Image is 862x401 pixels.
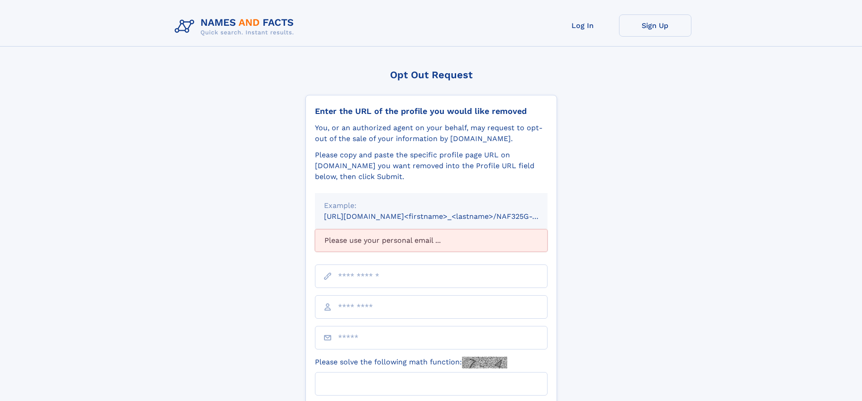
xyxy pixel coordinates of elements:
a: Sign Up [619,14,691,37]
img: Logo Names and Facts [171,14,301,39]
div: You, or an authorized agent on your behalf, may request to opt-out of the sale of your informatio... [315,123,548,144]
div: Opt Out Request [305,69,557,80]
div: Please use your personal email ... [315,229,548,252]
div: Example: [324,200,538,211]
label: Please solve the following math function: [315,357,507,368]
div: Please copy and paste the specific profile page URL on [DOMAIN_NAME] you want removed into the Pr... [315,150,548,182]
small: [URL][DOMAIN_NAME]<firstname>_<lastname>/NAF325G-xxxxxxxx [324,212,565,221]
a: Log In [547,14,619,37]
div: Enter the URL of the profile you would like removed [315,106,548,116]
